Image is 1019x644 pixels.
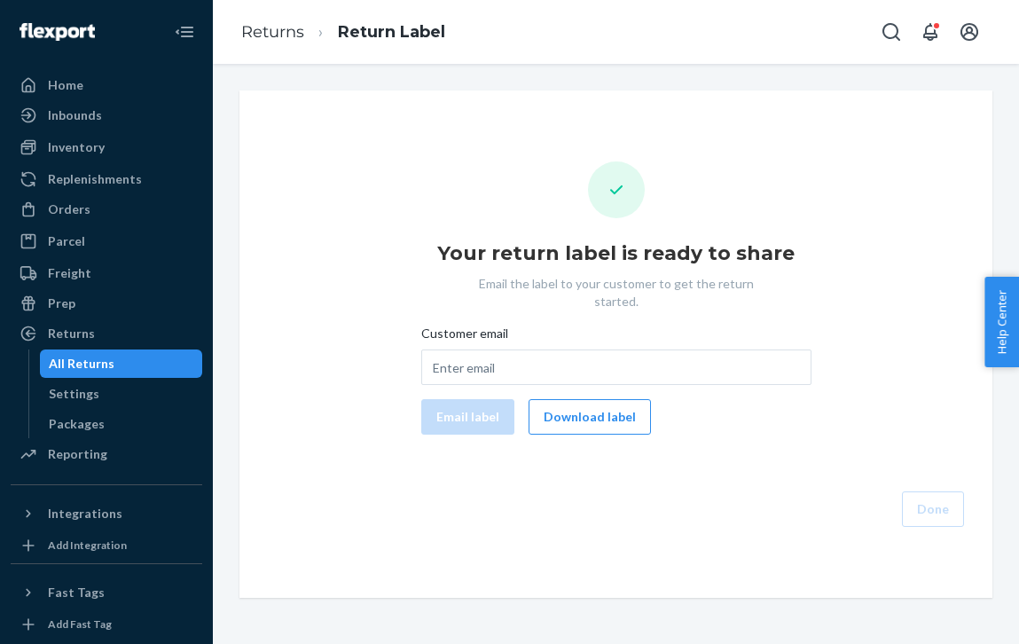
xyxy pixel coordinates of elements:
[48,325,95,342] div: Returns
[11,133,202,161] a: Inventory
[40,349,203,378] a: All Returns
[952,14,987,50] button: Open account menu
[48,617,112,632] div: Add Fast Tag
[48,264,91,282] div: Freight
[48,138,105,156] div: Inventory
[437,240,795,268] h1: Your return label is ready to share
[421,325,508,349] span: Customer email
[984,277,1019,367] button: Help Center
[11,499,202,528] button: Integrations
[49,415,105,433] div: Packages
[48,505,122,522] div: Integrations
[48,200,90,218] div: Orders
[49,355,114,373] div: All Returns
[48,76,83,94] div: Home
[421,399,514,435] button: Email label
[902,491,964,527] button: Done
[48,170,142,188] div: Replenishments
[11,319,202,348] a: Returns
[48,232,85,250] div: Parcel
[11,101,202,130] a: Inbounds
[48,584,105,601] div: Fast Tags
[529,399,651,435] button: Download label
[49,385,99,403] div: Settings
[11,195,202,224] a: Orders
[11,440,202,468] a: Reporting
[48,295,75,312] div: Prep
[40,410,203,438] a: Packages
[11,614,202,635] a: Add Fast Tag
[167,14,202,50] button: Close Navigation
[11,259,202,287] a: Freight
[874,14,909,50] button: Open Search Box
[48,106,102,124] div: Inbounds
[11,71,202,99] a: Home
[227,6,459,59] ol: breadcrumbs
[20,23,95,41] img: Flexport logo
[913,14,948,50] button: Open notifications
[11,165,202,193] a: Replenishments
[11,227,202,255] a: Parcel
[48,538,127,553] div: Add Integration
[11,289,202,318] a: Prep
[338,22,445,42] a: Return Label
[48,445,107,463] div: Reporting
[11,535,202,556] a: Add Integration
[241,22,304,42] a: Returns
[11,578,202,607] button: Fast Tags
[461,275,772,310] p: Email the label to your customer to get the return started.
[421,349,811,385] input: Customer email
[40,380,203,408] a: Settings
